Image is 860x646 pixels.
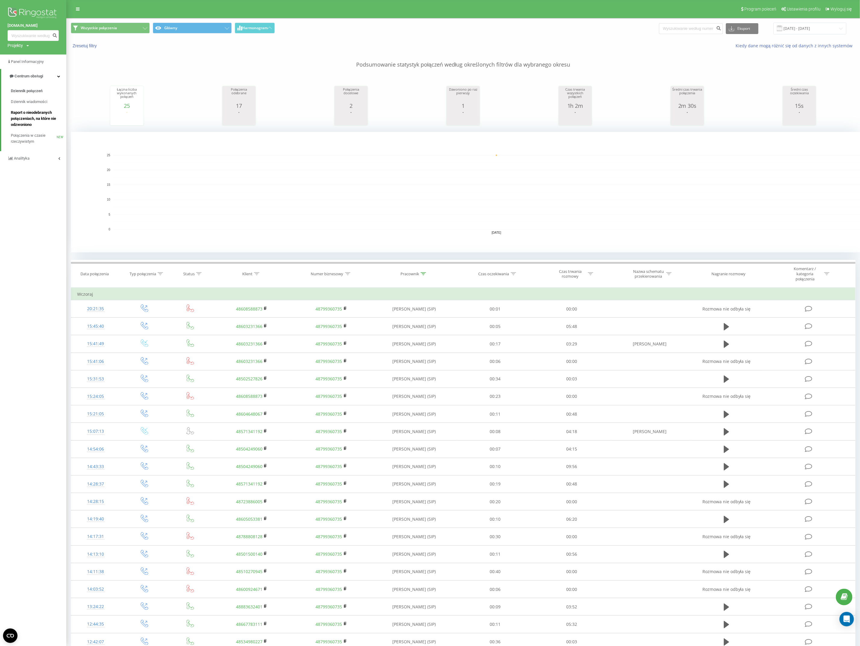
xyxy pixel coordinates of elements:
[534,423,610,440] td: 04:18
[236,569,262,574] a: 48510270945
[14,156,30,161] span: Analityka
[316,551,342,557] a: 48799360735
[236,463,262,469] a: 48504249060
[371,475,457,493] td: [PERSON_NAME] (SIP)
[11,59,44,64] span: Panel Informacyjny
[71,43,100,48] button: Zresetuj filtry
[534,388,610,405] td: 00:00
[107,168,111,172] text: 20
[236,481,262,487] a: 48571341192
[236,534,262,539] a: 48788808128
[457,493,533,510] td: 00:20
[316,429,342,434] a: 48799360735
[316,586,342,592] a: 48799360735
[236,306,262,312] a: 48608588873
[107,154,111,157] text: 25
[610,335,690,353] td: [PERSON_NAME]
[784,109,814,127] svg: A chart.
[711,271,745,276] div: Nagranie rozmowy
[77,461,114,473] div: 14:43:33
[672,109,702,127] svg: A chart.
[316,481,342,487] a: 48799360735
[77,531,114,542] div: 14:17:31
[457,370,533,388] td: 00:34
[107,183,111,187] text: 15
[702,358,751,364] span: Rozmowa nie odbyła się
[371,493,457,510] td: [PERSON_NAME] (SIP)
[8,23,59,29] a: [DOMAIN_NAME]
[448,109,478,127] svg: A chart.
[77,391,114,402] div: 15:24:05
[534,405,610,423] td: 00:48
[457,616,533,633] td: 00:11
[130,271,156,276] div: Typ połączenia
[77,408,114,420] div: 15:21:05
[534,528,610,545] td: 00:00
[534,563,610,580] td: 00:00
[554,269,586,279] div: Czas trwania rozmowy
[830,7,852,11] span: Wyloguj się
[316,463,342,469] a: 48799360735
[77,513,114,525] div: 14:19:40
[371,616,457,633] td: [PERSON_NAME] (SIP)
[534,300,610,318] td: 00:00
[784,88,814,103] div: Średni czas oczekiwania
[8,30,59,41] input: Wyszukiwanie według numeru
[448,88,478,103] div: Dzwoniono po raz pierwszy
[371,423,457,440] td: [PERSON_NAME] (SIP)
[371,335,457,353] td: [PERSON_NAME] (SIP)
[736,43,855,48] a: Kiedy dane mogą różnić się od danych z innych systemów
[108,213,110,216] text: 5
[236,551,262,557] a: 48501500140
[457,581,533,598] td: 00:06
[672,103,702,109] div: 2m 30s
[457,335,533,353] td: 00:17
[224,103,254,109] div: 17
[81,26,117,30] span: Wszystkie połączenia
[371,370,457,388] td: [PERSON_NAME] (SIP)
[371,300,457,318] td: [PERSON_NAME] (SIP)
[14,74,43,78] span: Centrum obsługi
[77,548,114,560] div: 14:13:10
[316,411,342,417] a: 48799360735
[11,99,47,105] span: Dziennik wiadomości
[11,96,66,107] a: Dziennik wiadomości
[336,88,366,103] div: Połączenia docelowe
[560,88,590,103] div: Czas trwania wszystkich połączeń
[77,426,114,437] div: 15:07:13
[77,478,114,490] div: 14:28:37
[11,133,57,145] span: Połączenia w czasie rzeczywistym
[534,598,610,616] td: 03:52
[11,130,66,147] a: Połączenia w czasie rzeczywistymNEW
[457,563,533,580] td: 00:40
[534,440,610,458] td: 04:15
[702,393,751,399] span: Rozmowa nie odbyła się
[77,601,114,613] div: 13:24:22
[534,510,610,528] td: 06:20
[371,545,457,563] td: [PERSON_NAME] (SIP)
[71,288,855,300] td: Wczoraj
[112,109,142,127] svg: A chart.
[702,586,751,592] span: Rozmowa nie odbyła się
[371,528,457,545] td: [PERSON_NAME] (SIP)
[371,318,457,335] td: [PERSON_NAME] (SIP)
[702,569,751,574] span: Rozmowa nie odbyła się
[457,545,533,563] td: 00:11
[242,271,253,276] div: Klient
[457,405,533,423] td: 00:11
[457,440,533,458] td: 00:07
[107,198,111,201] text: 10
[534,353,610,370] td: 00:00
[702,534,751,539] span: Rozmowa nie odbyła się
[457,423,533,440] td: 00:08
[224,109,254,127] svg: A chart.
[236,499,262,504] a: 48723886005
[77,496,114,507] div: 14:28:15
[316,358,342,364] a: 48799360735
[77,356,114,367] div: 15:41:06
[371,598,457,616] td: [PERSON_NAME] (SIP)
[787,266,823,282] div: Komentarz / kategoria połączenia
